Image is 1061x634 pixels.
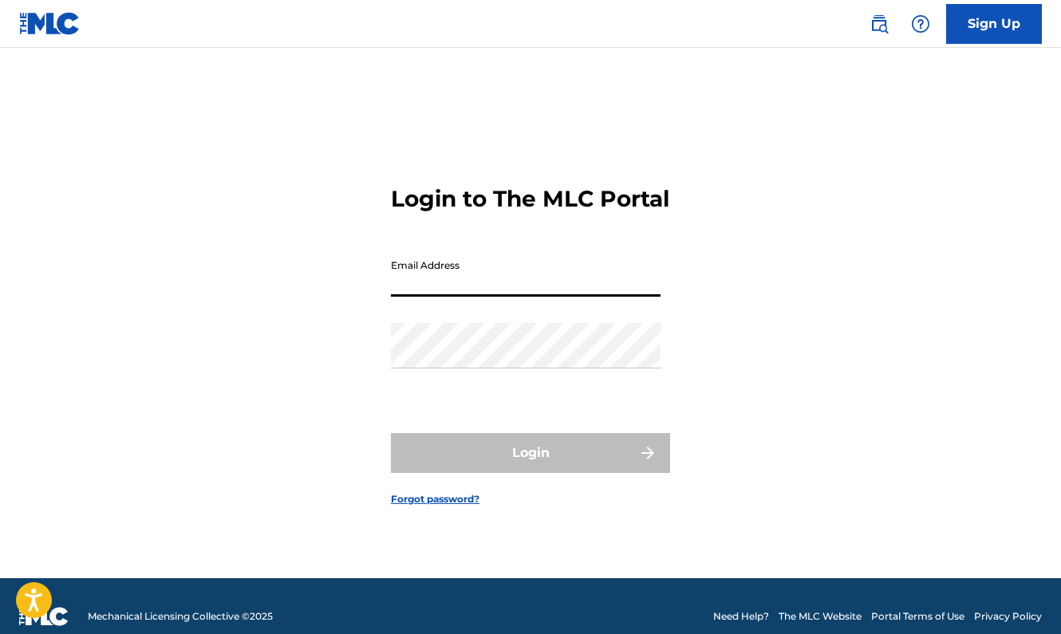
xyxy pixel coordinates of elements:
h3: Login to The MLC Portal [391,185,669,213]
img: logo [19,607,69,626]
iframe: Chat Widget [981,557,1061,634]
a: The MLC Website [779,609,862,624]
a: Public Search [863,8,895,40]
a: Forgot password? [391,492,479,506]
a: Portal Terms of Use [871,609,964,624]
div: Help [905,8,937,40]
a: Need Help? [713,609,769,624]
img: MLC Logo [19,12,81,35]
a: Sign Up [946,4,1042,44]
img: search [870,14,889,33]
span: Mechanical Licensing Collective © 2025 [88,609,273,624]
a: Privacy Policy [974,609,1042,624]
img: help [911,14,930,33]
